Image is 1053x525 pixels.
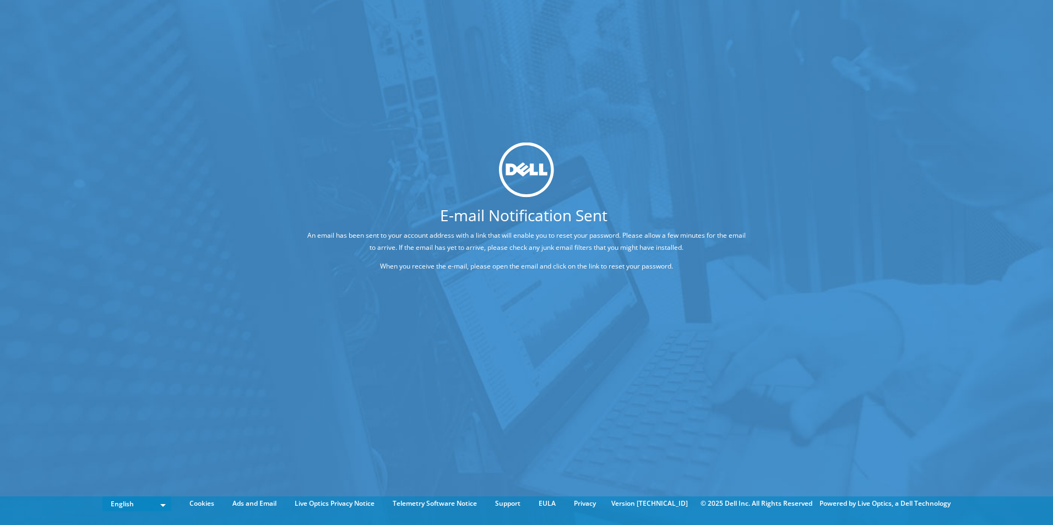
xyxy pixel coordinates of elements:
img: dell_svg_logo.svg [499,142,554,197]
a: Support [487,497,529,510]
a: EULA [530,497,564,510]
h1: E-mail Notification Sent [263,207,784,223]
p: An email has been sent to your account address with a link that will enable you to reset your pas... [305,229,748,254]
p: When you receive the e-mail, please open the email and click on the link to reset your password. [305,260,748,272]
a: Live Optics Privacy Notice [286,497,383,510]
li: © 2025 Dell Inc. All Rights Reserved [695,497,818,510]
li: Powered by Live Optics, a Dell Technology [819,497,951,510]
a: Privacy [566,497,604,510]
a: Ads and Email [224,497,285,510]
a: Cookies [181,497,222,510]
a: Telemetry Software Notice [384,497,485,510]
li: Version [TECHNICAL_ID] [606,497,693,510]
